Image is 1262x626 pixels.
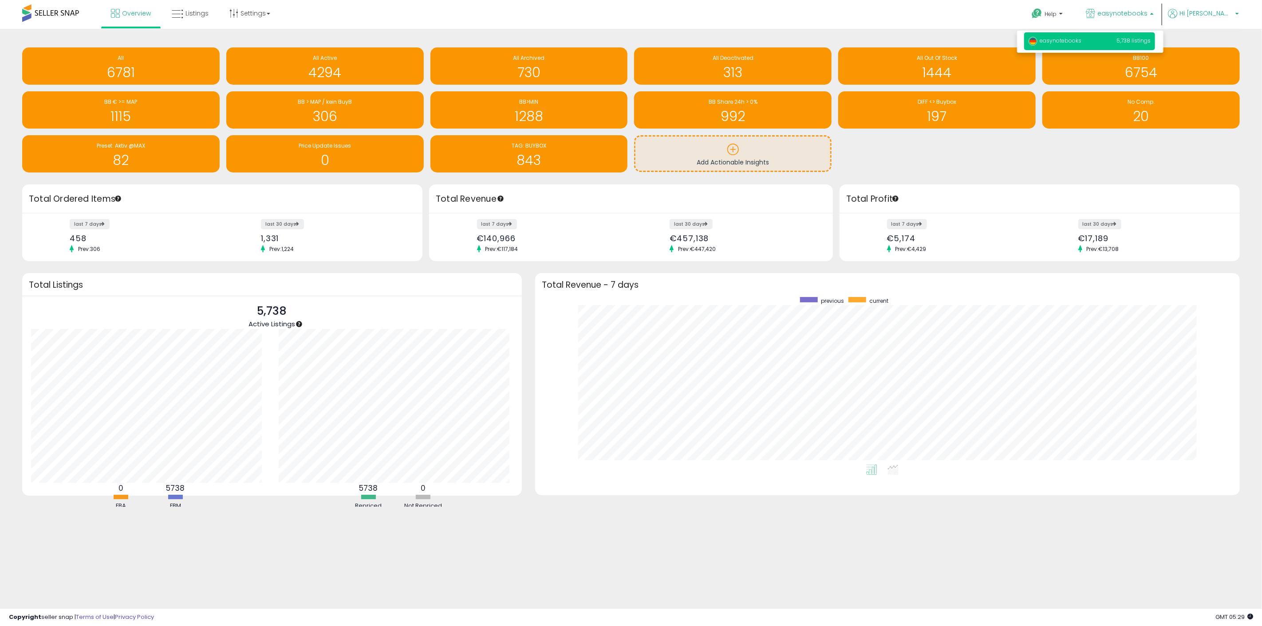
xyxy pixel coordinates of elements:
h1: 730 [435,65,623,80]
span: Prev: €13,708 [1082,245,1124,253]
h1: 197 [843,109,1031,124]
span: All Deactivated [713,54,753,62]
span: Help [1045,10,1057,18]
span: Prev: €4,429 [891,245,931,253]
a: All Out Of Stock 1444 [838,47,1036,85]
a: BB>MIN 1288 [430,91,628,129]
img: germany.png [1029,37,1037,46]
div: €5,174 [887,234,1033,243]
span: Preset: Aktiv @MAX [97,142,145,149]
label: last 30 days [670,219,713,229]
b: 5738 [359,483,378,493]
span: BB>MIN [520,98,539,106]
a: DIFF <> Buybox 197 [838,91,1036,129]
span: BB100 [1133,54,1149,62]
span: easynotebooks [1097,9,1148,18]
span: All Out Of Stock [917,54,957,62]
div: FBA [94,502,147,510]
h3: Total Listings [29,282,515,288]
span: All Active [313,54,337,62]
h1: 4294 [231,65,419,80]
span: BB Share 24h > 0% [709,98,757,106]
h1: 843 [435,153,623,168]
a: Add Actionable Insights [635,137,830,171]
h1: 1115 [27,109,215,124]
div: FBM [149,502,202,510]
span: Listings [185,9,209,18]
h1: 0 [231,153,419,168]
span: Add Actionable Insights [697,158,769,167]
label: last 7 days [70,219,110,229]
span: Prev: 306 [74,245,105,253]
b: 0 [118,483,123,493]
a: Preset: Aktiv @MAX 82 [22,135,220,172]
span: All Archived [513,54,545,62]
div: Tooltip anchor [891,195,899,203]
i: Get Help [1031,8,1042,19]
a: Help [1025,1,1072,29]
h1: 1444 [843,65,1031,80]
h3: Total Ordered Items [29,193,416,205]
b: 5738 [166,483,185,493]
a: Hi [PERSON_NAME] [1168,9,1239,29]
div: Tooltip anchor [497,195,505,203]
span: TAG: BUYBOX [512,142,546,149]
h1: 1288 [435,109,623,124]
span: DIFF <> Buybox [918,98,956,106]
b: 0 [421,483,426,493]
div: €17,189 [1078,234,1224,243]
div: €457,138 [670,234,817,243]
span: Prev: €117,184 [481,245,523,253]
a: All Archived 730 [430,47,628,85]
label: last 30 days [1078,219,1121,229]
div: Tooltip anchor [114,195,122,203]
h1: 992 [639,109,827,124]
a: BB Share 24h > 0% 992 [634,91,832,129]
span: Active Listings [248,319,295,329]
span: Prev: 1,224 [265,245,298,253]
div: Not Repriced [396,502,450,510]
label: last 7 days [887,219,927,229]
div: 1,331 [261,234,407,243]
h3: Total Revenue [436,193,826,205]
div: Tooltip anchor [295,320,303,328]
a: All Deactivated 313 [634,47,832,85]
span: BB > MAP / kein BuyB [298,98,352,106]
h1: 313 [639,65,827,80]
span: 5,738 listings [1116,37,1151,44]
a: All Active 4294 [226,47,424,85]
label: last 30 days [261,219,304,229]
span: BB € >= MAP [104,98,137,106]
span: current [869,297,888,305]
h1: 20 [1047,109,1235,124]
h1: 6754 [1047,65,1235,80]
span: No Comp. [1128,98,1155,106]
div: 458 [70,234,216,243]
div: €140,966 [477,234,624,243]
a: BB > MAP / kein BuyB 306 [226,91,424,129]
div: Repriced [342,502,395,510]
h1: 306 [231,109,419,124]
a: TAG: BUYBOX 843 [430,135,628,172]
label: last 7 days [477,219,517,229]
h1: 82 [27,153,215,168]
a: BB € >= MAP 1115 [22,91,220,129]
a: BB100 6754 [1042,47,1240,85]
span: Hi [PERSON_NAME] [1179,9,1233,18]
span: easynotebooks [1029,37,1081,44]
h3: Total Profit [846,193,1233,205]
span: previous [821,297,844,305]
a: No Comp. 20 [1042,91,1240,129]
a: Price Update Issues 0 [226,135,424,172]
span: Prev: €447,420 [674,245,720,253]
a: All 6781 [22,47,220,85]
p: 5,738 [248,303,295,320]
h3: Total Revenue - 7 days [542,282,1233,288]
h1: 6781 [27,65,215,80]
span: Overview [122,9,151,18]
span: All [118,54,124,62]
span: Price Update Issues [299,142,351,149]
